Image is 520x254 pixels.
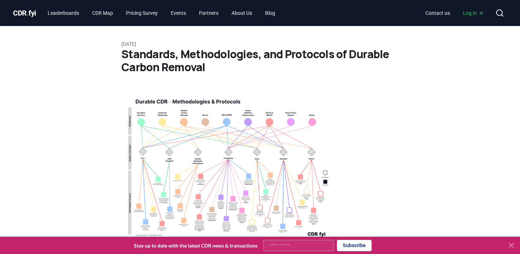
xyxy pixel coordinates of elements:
[120,7,164,20] a: Pricing Survey
[259,7,281,20] a: Blog
[463,9,484,17] span: Log in
[27,9,29,17] span: .
[226,7,258,20] a: About Us
[420,7,490,20] nav: Main
[121,40,399,48] p: [DATE]
[193,7,224,20] a: Partners
[121,91,333,242] img: blog post image
[42,7,281,20] nav: Main
[42,7,85,20] a: Leaderboards
[86,7,119,20] a: CDR Map
[121,48,399,74] h1: Standards, Methodologies, and Protocols of Durable Carbon Removal
[13,9,36,17] span: CDR fyi
[165,7,192,20] a: Events
[457,7,490,20] a: Log in
[420,7,456,20] a: Contact us
[13,8,36,18] a: CDR.fyi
